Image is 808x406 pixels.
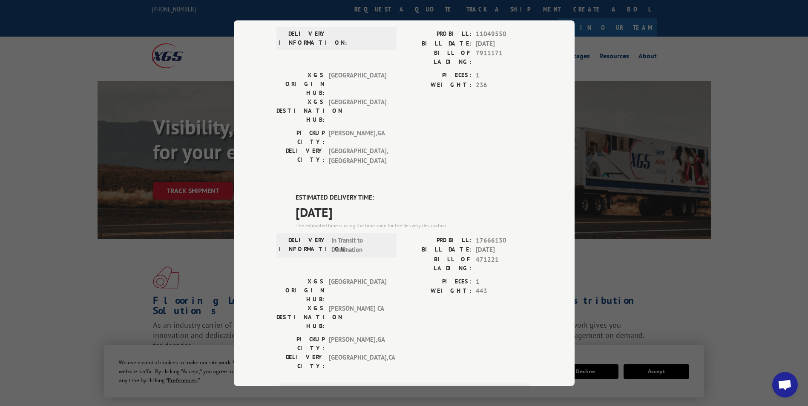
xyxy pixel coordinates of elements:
[329,146,386,166] span: [GEOGRAPHIC_DATA] , [GEOGRAPHIC_DATA]
[404,39,472,49] label: BILL DATE:
[476,71,532,80] span: 1
[276,352,325,370] label: DELIVERY CITY:
[296,221,532,229] div: The estimated time is using the time zone for the delivery destination.
[276,71,325,97] label: XGS ORIGIN HUB:
[331,235,389,254] span: In Transit to Destination
[476,29,532,39] span: 11049550
[296,4,532,23] span: DELIVERED
[329,97,386,124] span: [GEOGRAPHIC_DATA]
[276,277,325,303] label: XGS ORIGIN HUB:
[276,129,325,146] label: PICKUP CITY:
[404,80,472,90] label: WEIGHT:
[404,235,472,245] label: PROBILL:
[404,245,472,255] label: BILL DATE:
[476,80,532,90] span: 236
[772,372,798,397] div: Open chat
[476,49,532,66] span: 7911171
[476,245,532,255] span: [DATE]
[329,129,386,146] span: [PERSON_NAME] , GA
[476,235,532,245] span: 17666130
[404,71,472,80] label: PIECES:
[404,277,472,286] label: PIECES:
[476,254,532,272] span: 471221
[276,335,325,352] label: PICKUP CITY:
[404,286,472,296] label: WEIGHT:
[296,202,532,221] span: [DATE]
[276,146,325,166] label: DELIVERY CITY:
[404,49,472,66] label: BILL OF LADING:
[276,97,325,124] label: XGS DESTINATION HUB:
[476,277,532,286] span: 1
[329,352,386,370] span: [GEOGRAPHIC_DATA] , CA
[476,286,532,296] span: 443
[296,193,532,203] label: ESTIMATED DELIVERY TIME:
[329,335,386,352] span: [PERSON_NAME] , GA
[279,235,327,254] label: DELIVERY INFORMATION:
[404,254,472,272] label: BILL OF LADING:
[276,303,325,330] label: XGS DESTINATION HUB:
[279,29,327,47] label: DELIVERY INFORMATION:
[329,71,386,97] span: [GEOGRAPHIC_DATA]
[329,277,386,303] span: [GEOGRAPHIC_DATA]
[329,303,386,330] span: [PERSON_NAME] CA
[476,39,532,49] span: [DATE]
[404,29,472,39] label: PROBILL:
